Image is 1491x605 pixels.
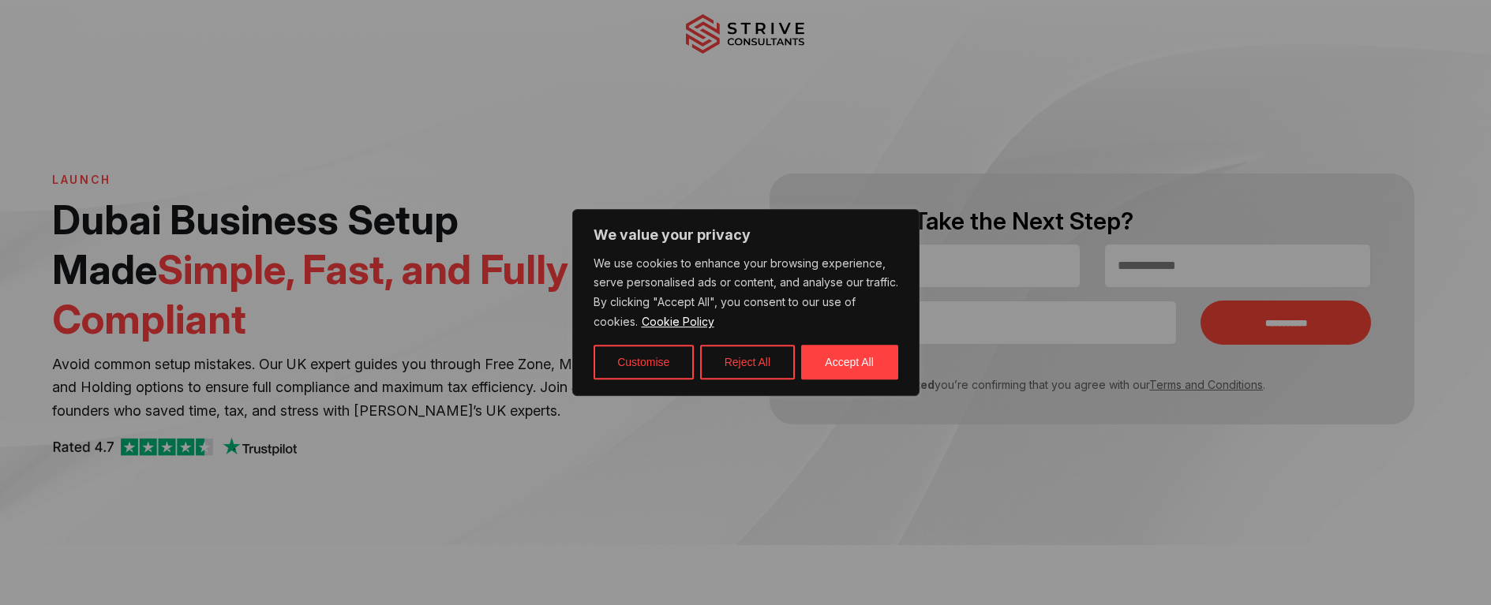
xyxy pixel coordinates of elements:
[700,345,795,379] button: Reject All
[572,209,920,397] div: We value your privacy
[594,345,694,379] button: Customise
[801,345,898,379] button: Accept All
[641,314,715,329] a: Cookie Policy
[594,226,898,245] p: We value your privacy
[594,254,898,333] p: We use cookies to enhance your browsing experience, serve personalised ads or content, and analys...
